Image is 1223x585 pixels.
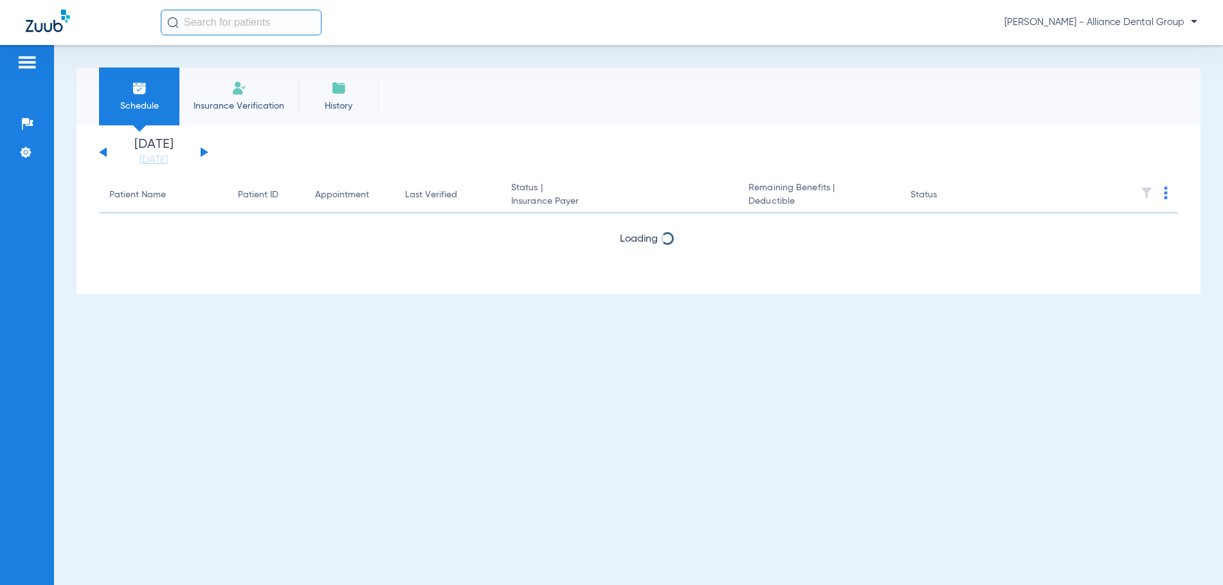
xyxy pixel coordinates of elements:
[1004,16,1197,29] span: [PERSON_NAME] - Alliance Dental Group
[308,100,369,113] span: History
[738,177,900,213] th: Remaining Benefits |
[115,138,192,166] li: [DATE]
[1140,186,1153,199] img: filter.svg
[620,234,658,244] span: Loading
[315,188,369,202] div: Appointment
[748,195,890,208] span: Deductible
[331,80,347,96] img: History
[109,188,217,202] div: Patient Name
[17,55,37,70] img: hamburger-icon
[26,10,70,32] img: Zuub Logo
[405,188,491,202] div: Last Verified
[109,100,170,113] span: Schedule
[511,195,728,208] span: Insurance Payer
[238,188,278,202] div: Patient ID
[115,154,192,166] a: [DATE]
[167,17,179,28] img: Search Icon
[501,177,738,213] th: Status |
[900,177,987,213] th: Status
[189,100,289,113] span: Insurance Verification
[405,188,457,202] div: Last Verified
[109,188,166,202] div: Patient Name
[132,80,147,96] img: Schedule
[1164,186,1168,199] img: group-dot-blue.svg
[161,10,322,35] input: Search for patients
[238,188,294,202] div: Patient ID
[231,80,247,96] img: Manual Insurance Verification
[315,188,385,202] div: Appointment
